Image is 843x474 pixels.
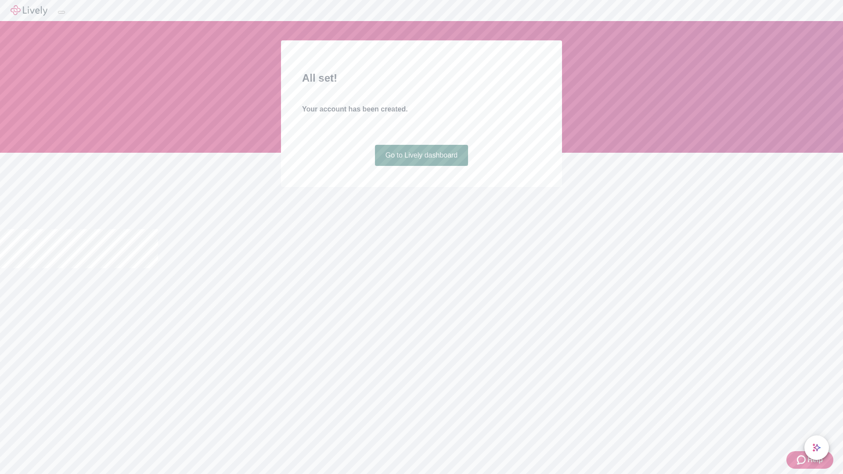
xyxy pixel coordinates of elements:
[302,104,541,115] h4: Your account has been created.
[302,70,541,86] h2: All set!
[58,11,65,14] button: Log out
[797,455,807,465] svg: Zendesk support icon
[11,5,47,16] img: Lively
[812,443,821,452] svg: Lively AI Assistant
[375,145,468,166] a: Go to Lively dashboard
[786,451,833,469] button: Zendesk support iconHelp
[807,455,823,465] span: Help
[804,435,829,460] button: chat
